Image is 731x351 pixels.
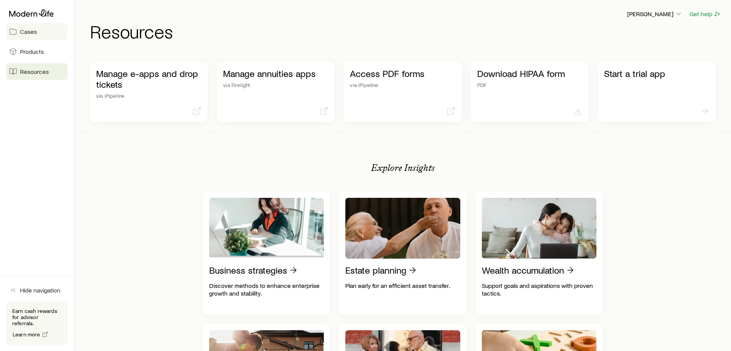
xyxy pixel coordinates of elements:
[90,22,722,40] h1: Resources
[20,286,60,294] span: Hide navigation
[350,82,455,88] p: via iPipeline
[96,93,201,99] p: via iPipeline
[209,282,324,297] p: Discover methods to enhance enterprise growth and stability.
[345,198,460,259] img: Estate planning
[209,265,287,276] p: Business strategies
[482,265,564,276] p: Wealth accumulation
[6,302,68,345] div: Earn cash rewards for advisor referrals.Learn more
[627,10,683,19] button: [PERSON_NAME]
[345,265,406,276] p: Estate planning
[12,308,62,326] p: Earn cash rewards for advisor referrals.
[339,192,466,315] a: Estate planningPlan early for an efficient asset transfer.
[223,68,328,79] p: Manage annuities apps
[6,43,68,60] a: Products
[20,28,37,35] span: Cases
[13,332,40,337] span: Learn more
[223,82,328,88] p: via Firelight
[477,82,583,88] p: PDF
[471,62,589,122] a: Download HIPAA formPDF
[482,282,597,297] p: Support goals and aspirations with proven tactics.
[476,192,603,315] a: Wealth accumulationSupport goals and aspirations with proven tactics.
[627,10,683,18] p: [PERSON_NAME]
[20,48,44,55] span: Products
[203,192,330,315] a: Business strategiesDiscover methods to enhance enterprise growth and stability.
[6,23,68,40] a: Cases
[96,68,201,90] p: Manage e-apps and drop tickets
[689,10,722,18] button: Get help
[604,68,709,79] p: Start a trial app
[6,63,68,80] a: Resources
[350,68,455,79] p: Access PDF forms
[482,198,597,259] img: Wealth accumulation
[6,282,68,299] button: Hide navigation
[477,68,583,79] p: Download HIPAA form
[209,198,324,259] img: Business strategies
[20,68,49,75] span: Resources
[345,282,460,289] p: Plan early for an efficient asset transfer.
[371,162,435,173] p: Explore Insights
